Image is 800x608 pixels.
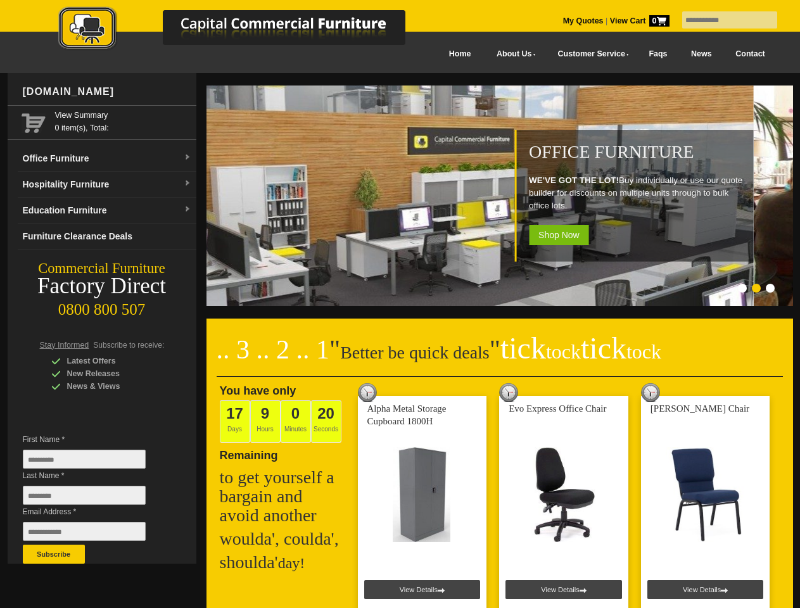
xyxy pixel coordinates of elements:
button: Subscribe [23,545,85,564]
a: Office Furnituredropdown [18,146,196,172]
a: View Cart0 [607,16,669,25]
div: News & Views [51,380,172,393]
li: Page dot 2 [752,284,761,293]
div: Commercial Furniture [8,260,196,277]
span: Minutes [281,400,311,443]
span: " [329,335,340,364]
span: tick tick [500,331,661,365]
span: tock [546,340,581,363]
h2: shoulda' [220,553,346,573]
span: Remaining [220,444,278,462]
span: Hours [250,400,281,443]
img: dropdown [184,154,191,161]
span: Subscribe to receive: [93,341,164,350]
span: Stay Informed [40,341,89,350]
span: .. 3 .. 2 .. 1 [217,335,330,364]
img: tick tock deal clock [499,383,518,402]
input: Email Address * [23,522,146,541]
input: First Name * [23,450,146,469]
div: Latest Offers [51,355,172,367]
strong: View Cart [610,16,670,25]
h2: to get yourself a bargain and avoid another [220,468,346,525]
img: dropdown [184,206,191,213]
span: 9 [261,405,269,422]
li: Page dot 1 [738,284,747,293]
span: 17 [226,405,243,422]
a: My Quotes [563,16,604,25]
a: Contact [723,40,777,68]
a: View Summary [55,109,191,122]
span: Seconds [311,400,341,443]
div: New Releases [51,367,172,380]
span: You have only [220,384,296,397]
img: Capital Commercial Furniture Logo [23,6,467,53]
span: Email Address * [23,505,165,518]
span: tock [626,340,661,363]
h2: Better be quick deals [217,339,783,377]
img: dropdown [184,180,191,187]
span: Days [220,400,250,443]
a: About Us [483,40,543,68]
span: day! [278,555,305,571]
span: Shop Now [529,225,589,245]
a: Faqs [637,40,680,68]
span: 0 [291,405,300,422]
strong: WE'VE GOT THE LOT! [529,175,619,185]
span: 0 item(s), Total: [55,109,191,132]
img: Office Furniture [167,85,756,306]
img: tick tock deal clock [358,383,377,402]
a: Furniture Clearance Deals [18,224,196,250]
a: Customer Service [543,40,637,68]
div: 0800 800 507 [8,294,196,319]
span: Last Name * [23,469,165,482]
div: Factory Direct [8,277,196,295]
p: Buy individually or use our quote builder for discounts on multiple units through to bulk office ... [529,174,747,212]
input: Last Name * [23,486,146,505]
span: 20 [317,405,334,422]
a: Hospitality Furnituredropdown [18,172,196,198]
span: 0 [649,15,670,27]
a: News [679,40,723,68]
a: Capital Commercial Furniture Logo [23,6,467,56]
div: [DOMAIN_NAME] [18,73,196,111]
li: Page dot 3 [766,284,775,293]
a: Education Furnituredropdown [18,198,196,224]
h1: Office Furniture [529,142,747,161]
span: " [490,335,661,364]
img: tick tock deal clock [641,383,660,402]
span: First Name * [23,433,165,446]
h2: woulda', coulda', [220,529,346,548]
